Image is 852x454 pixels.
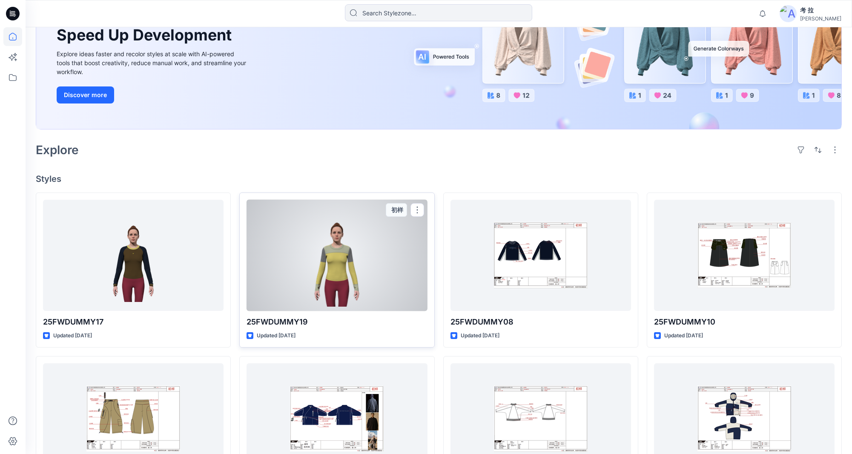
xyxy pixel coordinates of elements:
div: 考 拉 [800,5,841,15]
p: Updated [DATE] [461,331,499,340]
p: 25FWDUMMY17 [43,316,224,328]
a: Discover more [57,86,248,103]
a: 25FWDUMMY17 [43,200,224,311]
p: Updated [DATE] [257,331,295,340]
div: [PERSON_NAME] [800,15,841,22]
img: avatar [780,5,797,22]
h4: Styles [36,174,842,184]
p: 25FWDUMMY19 [247,316,427,328]
p: Updated [DATE] [664,331,703,340]
p: 25FWDUMMY10 [654,316,835,328]
input: Search Stylezone… [345,4,532,21]
h2: Explore [36,143,79,157]
div: Explore ideas faster and recolor styles at scale with AI-powered tools that boost creativity, red... [57,49,248,76]
button: Discover more [57,86,114,103]
a: 25FWDUMMY19 [247,200,427,311]
a: 25FWDUMMY08 [450,200,631,311]
a: 25FWDUMMY10 [654,200,835,311]
p: Updated [DATE] [53,331,92,340]
p: 25FWDUMMY08 [450,316,631,328]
